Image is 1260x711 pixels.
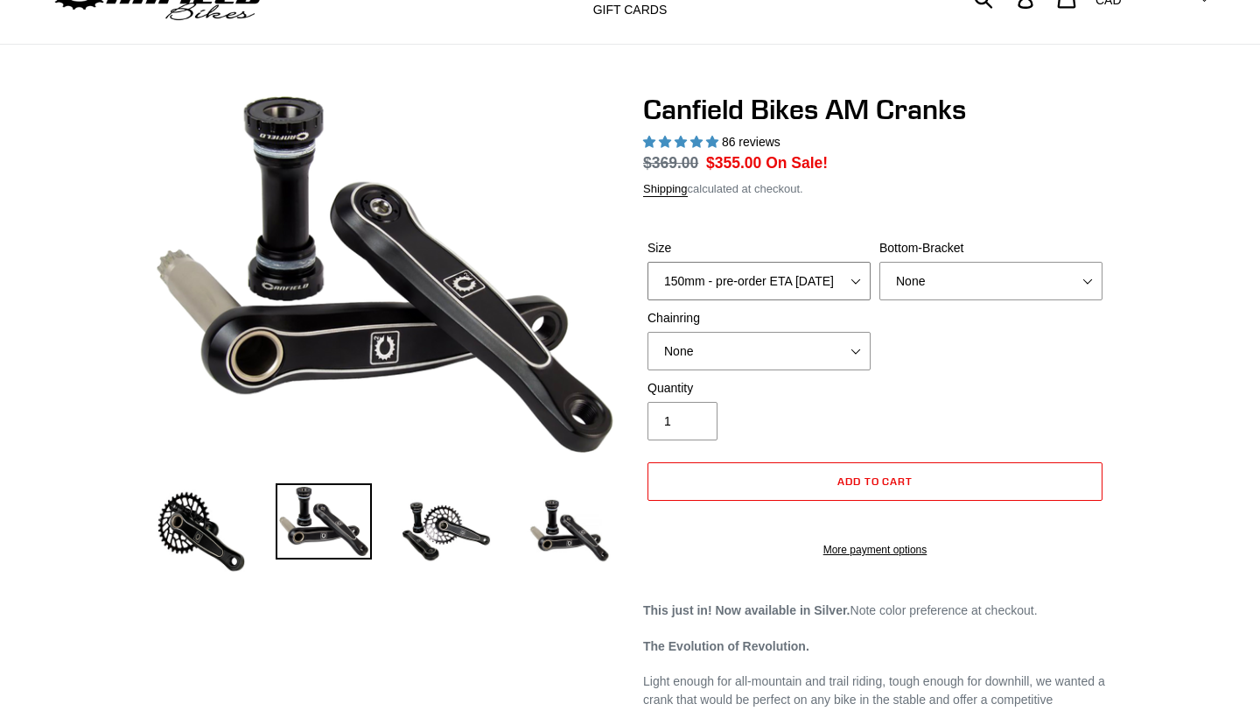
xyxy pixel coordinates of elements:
[153,483,249,580] img: Load image into Gallery viewer, Canfield Bikes AM Cranks
[643,93,1107,126] h1: Canfield Bikes AM Cranks
[706,154,761,172] span: $355.00
[722,135,780,149] span: 86 reviews
[643,182,688,197] a: Shipping
[647,309,871,327] label: Chainring
[398,483,494,580] img: Load image into Gallery viewer, Canfield Bikes AM Cranks
[643,135,722,149] span: 4.97 stars
[837,475,913,488] span: Add to cart
[643,180,1107,198] div: calculated at checkout.
[276,483,372,560] img: Load image into Gallery viewer, Canfield Cranks
[647,379,871,398] label: Quantity
[879,239,1102,257] label: Bottom-Bracket
[521,483,617,580] img: Load image into Gallery viewer, CANFIELD-AM_DH-CRANKS
[647,542,1102,558] a: More payment options
[593,3,668,18] span: GIFT CARDS
[647,462,1102,501] button: Add to cart
[766,151,828,174] span: On Sale!
[643,603,850,617] strong: This just in! Now available in Silver.
[643,639,809,653] strong: The Evolution of Revolution.
[643,602,1107,620] p: Note color preference at checkout.
[643,154,698,172] s: $369.00
[647,239,871,257] label: Size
